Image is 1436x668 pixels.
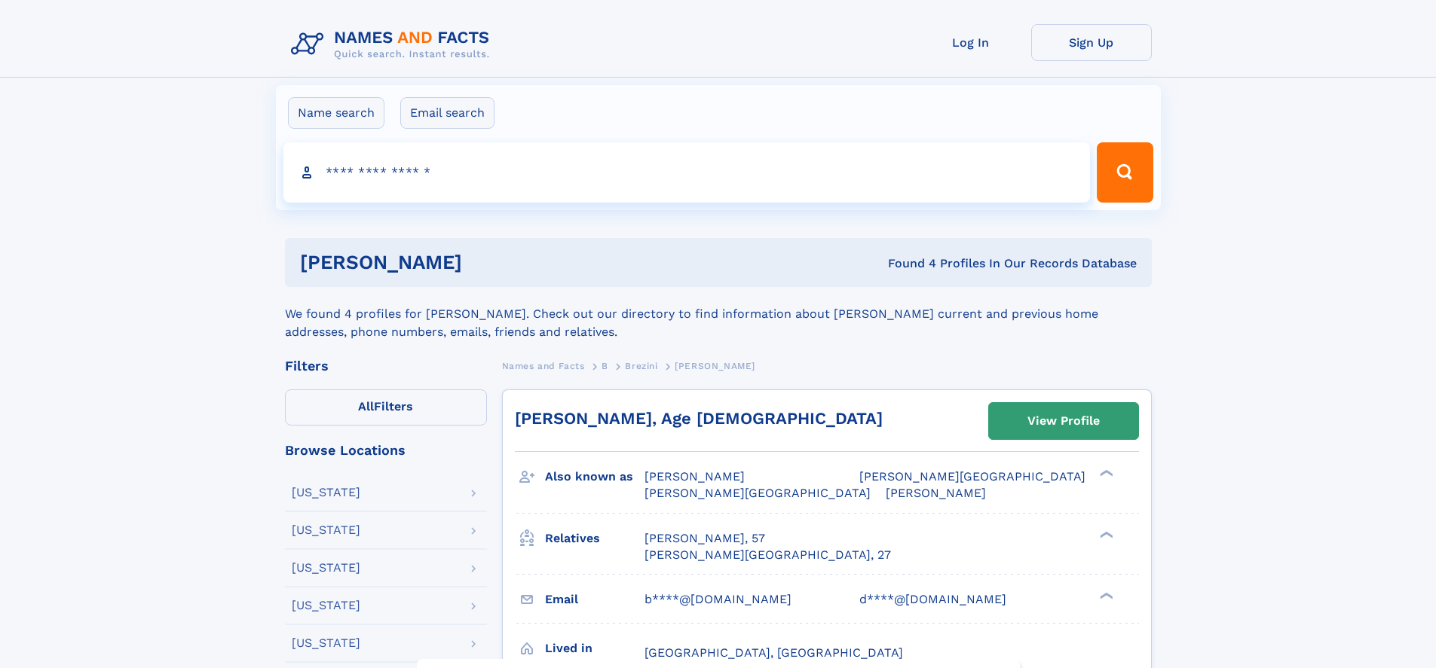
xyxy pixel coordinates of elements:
button: Search Button [1097,142,1153,203]
a: [PERSON_NAME], 57 [645,530,765,547]
div: ❯ [1096,529,1114,539]
div: Filters [285,359,487,373]
div: [US_STATE] [292,599,360,612]
span: [GEOGRAPHIC_DATA], [GEOGRAPHIC_DATA] [645,645,903,660]
h1: [PERSON_NAME] [300,253,675,272]
span: [PERSON_NAME][GEOGRAPHIC_DATA] [645,486,871,500]
span: [PERSON_NAME] [645,469,745,483]
div: [US_STATE] [292,524,360,536]
a: B [602,356,608,375]
div: We found 4 profiles for [PERSON_NAME]. Check out our directory to find information about [PERSON_... [285,287,1152,341]
label: Email search [400,97,494,129]
img: Logo Names and Facts [285,24,502,65]
div: ❯ [1096,468,1114,478]
a: Names and Facts [502,356,585,375]
a: View Profile [989,403,1138,439]
span: [PERSON_NAME][GEOGRAPHIC_DATA] [859,469,1085,483]
label: Name search [288,97,384,129]
label: Filters [285,389,487,426]
h3: Lived in [545,636,645,661]
span: [PERSON_NAME] [886,486,986,500]
a: [PERSON_NAME][GEOGRAPHIC_DATA], 27 [645,547,891,563]
div: [US_STATE] [292,562,360,574]
h3: Also known as [545,464,645,490]
span: Brezini [625,361,657,371]
h3: Relatives [545,526,645,551]
div: [US_STATE] [292,487,360,499]
span: B [602,361,608,371]
div: Browse Locations [285,444,487,457]
a: Log In [911,24,1031,61]
a: Sign Up [1031,24,1152,61]
div: ❯ [1096,590,1114,600]
span: All [358,399,374,413]
div: View Profile [1027,404,1100,438]
h3: Email [545,587,645,612]
div: [US_STATE] [292,637,360,649]
span: [PERSON_NAME] [675,361,755,371]
div: Found 4 Profiles In Our Records Database [675,255,1137,272]
a: [PERSON_NAME], Age [DEMOGRAPHIC_DATA] [515,409,883,428]
input: search input [283,142,1091,203]
a: Brezini [625,356,657,375]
